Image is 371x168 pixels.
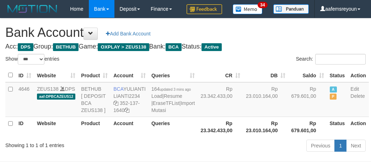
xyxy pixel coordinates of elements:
[151,100,195,113] a: Import Mutasi
[34,117,78,137] th: Website
[16,82,34,117] td: 4646
[330,86,337,93] span: Active
[78,117,111,137] th: Product
[37,86,59,92] a: ZEUS138
[113,86,123,92] span: BCA
[187,4,222,14] img: Feedback.jpg
[151,86,195,113] span: | | |
[111,82,149,117] td: YULIANTI 352-137-1640
[111,68,149,82] th: Account: activate to sort column ascending
[296,54,366,65] label: Search:
[201,43,222,51] span: Active
[153,100,179,106] a: EraseTFList
[233,4,263,14] img: Button%20Memo.svg
[160,88,191,91] span: updated 3 mins ago
[243,68,289,82] th: DB: activate to sort column ascending
[37,94,75,100] span: aaf-DPBCAZEUS12
[288,68,327,82] th: Saldo: activate to sort column ascending
[243,117,289,137] th: Rp 23.010.164,00
[18,54,44,65] select: Showentries
[18,43,33,51] span: DPS
[16,68,34,82] th: ID: activate to sort column ascending
[113,100,118,106] a: Copy LIANTI2234 to clipboard
[198,68,243,82] th: CR: activate to sort column ascending
[124,107,129,113] a: Copy 3521371640 to clipboard
[330,94,337,100] span: Paused
[149,68,198,82] th: Queries: activate to sort column ascending
[98,43,149,51] span: OXPLAY > ZEUS138
[327,117,348,137] th: Status
[53,43,79,51] span: BETHUB
[16,117,34,137] th: ID
[5,54,59,65] label: Show entries
[151,93,162,99] a: Load
[5,26,366,40] h1: Bank Account
[198,82,243,117] td: Rp 23.342.433,00
[34,68,78,82] th: Website: activate to sort column ascending
[346,140,366,152] a: Next
[288,117,327,137] th: Rp 679.601,00
[258,2,267,8] span: 34
[348,68,369,82] th: Action
[288,82,327,117] td: Rp 679.601,00
[350,86,359,92] a: Edit
[78,68,111,82] th: Product: activate to sort column ascending
[149,117,198,137] th: Queries
[198,117,243,137] th: Rp 23.342.433,00
[113,93,140,99] a: LIANTI2234
[164,93,182,99] a: Resume
[101,28,155,40] a: Add Bank Account
[5,4,59,14] img: MOTION_logo.png
[111,117,149,137] th: Account
[34,82,78,117] td: DPS
[327,68,348,82] th: Status
[78,82,111,117] td: BETHUB [ DEPOSIT BCA ZEUS138 ]
[5,139,149,149] div: Showing 1 to 1 of 1 entries
[350,93,365,99] a: Delete
[5,43,366,50] h4: Acc: Group: Game: Bank: Status:
[273,4,309,14] img: panduan.png
[334,140,346,152] a: 1
[166,43,182,51] span: BCA
[315,54,366,65] input: Search:
[243,82,289,117] td: Rp 23.010.164,00
[151,86,191,92] span: 164
[306,140,335,152] a: Previous
[348,117,369,137] th: Action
